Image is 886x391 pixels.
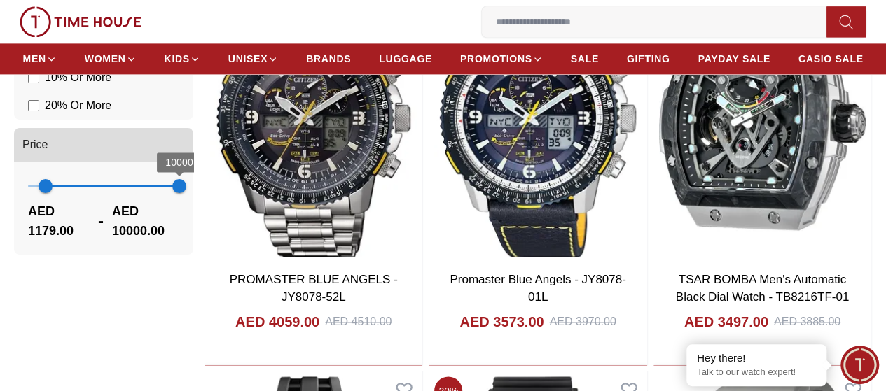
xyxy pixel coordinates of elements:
[798,46,864,71] a: CASIO SALE
[698,46,770,71] a: PAYDAY SALE
[697,367,816,378] p: Talk to our watch expert!
[798,52,864,66] span: CASIO SALE
[235,312,319,332] h4: AED 4059.00
[698,52,770,66] span: PAYDAY SALE
[571,52,599,66] span: SALE
[23,52,46,66] span: MEN
[450,273,625,304] a: Promaster Blue Angels - JY8078-01L
[684,312,768,332] h4: AED 3497.00
[14,128,193,162] button: Price
[676,273,850,304] a: TSAR BOMBA Men's Automatic Black Dial Watch - TB8216TF-01
[306,46,351,71] a: BRANDS
[379,52,432,66] span: LUGGAGE
[90,210,112,232] span: -
[228,52,268,66] span: UNISEX
[549,313,616,330] div: AED 3970.00
[165,52,190,66] span: KIDS
[85,46,137,71] a: WOMEN
[230,273,398,304] a: PROMASTER BLUE ANGELS - JY8078-52L
[22,136,48,153] span: Price
[325,313,392,330] div: AED 4510.00
[28,100,39,111] input: 20% Or More
[20,6,141,37] img: ...
[165,157,193,168] span: 10000
[45,69,111,86] span: 10 % Or More
[112,201,179,241] span: AED 10000.00
[85,52,126,66] span: WOMEN
[459,312,544,332] h4: AED 3573.00
[697,351,816,365] div: Hey there!
[28,72,39,83] input: 10% Or More
[460,52,532,66] span: PROMOTIONS
[23,46,57,71] a: MEN
[840,346,879,384] div: Chat Widget
[460,46,543,71] a: PROMOTIONS
[28,201,90,241] span: AED 1179.00
[571,46,599,71] a: SALE
[774,313,840,330] div: AED 3885.00
[627,46,670,71] a: GIFTING
[228,46,278,71] a: UNISEX
[306,52,351,66] span: BRANDS
[165,46,200,71] a: KIDS
[379,46,432,71] a: LUGGAGE
[627,52,670,66] span: GIFTING
[45,97,111,114] span: 20 % Or More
